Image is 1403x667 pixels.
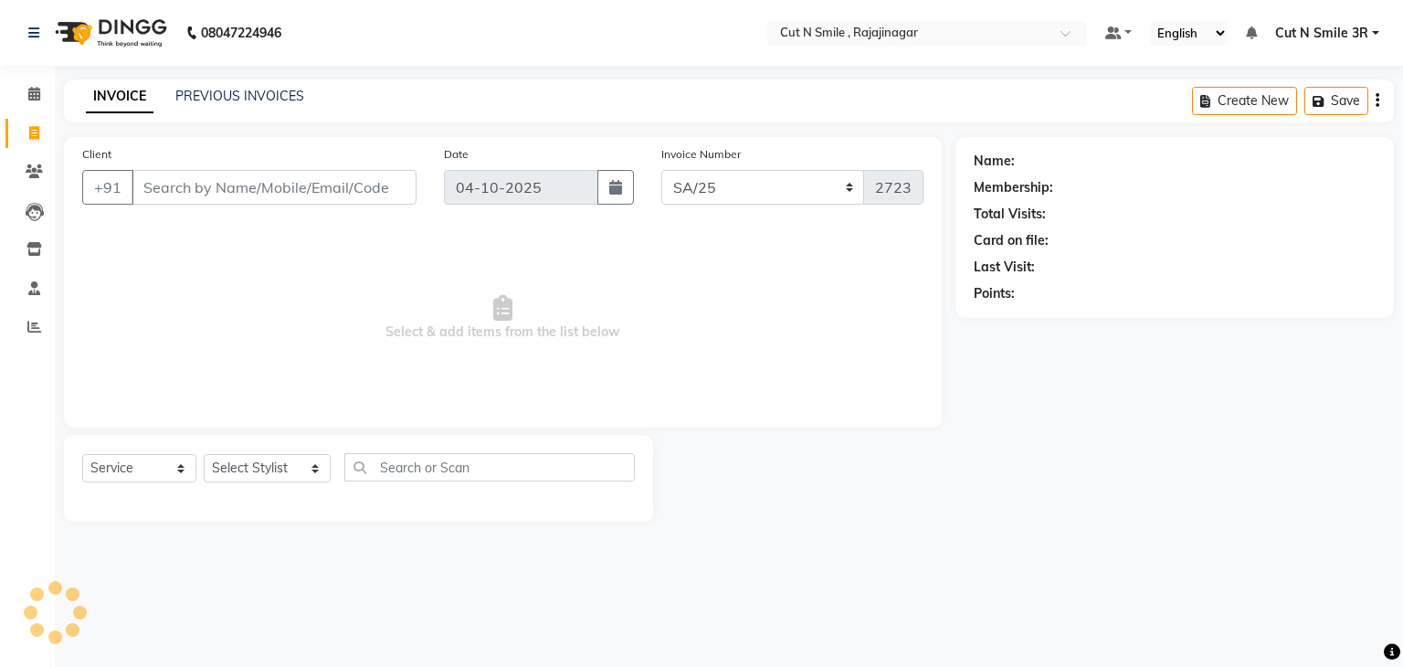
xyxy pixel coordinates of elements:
span: Cut N Smile 3R [1275,24,1368,43]
div: Card on file: [974,231,1049,250]
img: logo [47,7,172,58]
button: Save [1304,87,1368,115]
span: Select & add items from the list below [82,227,923,409]
a: INVOICE [86,80,153,113]
label: Client [82,146,111,163]
div: Name: [974,152,1015,171]
label: Date [444,146,469,163]
b: 08047224946 [201,7,281,58]
div: Total Visits: [974,205,1046,224]
div: Last Visit: [974,258,1035,277]
label: Invoice Number [661,146,741,163]
div: Points: [974,284,1015,303]
button: +91 [82,170,133,205]
input: Search by Name/Mobile/Email/Code [132,170,417,205]
button: Create New [1192,87,1297,115]
a: PREVIOUS INVOICES [175,88,304,104]
input: Search or Scan [344,453,635,482]
div: Membership: [974,178,1053,197]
